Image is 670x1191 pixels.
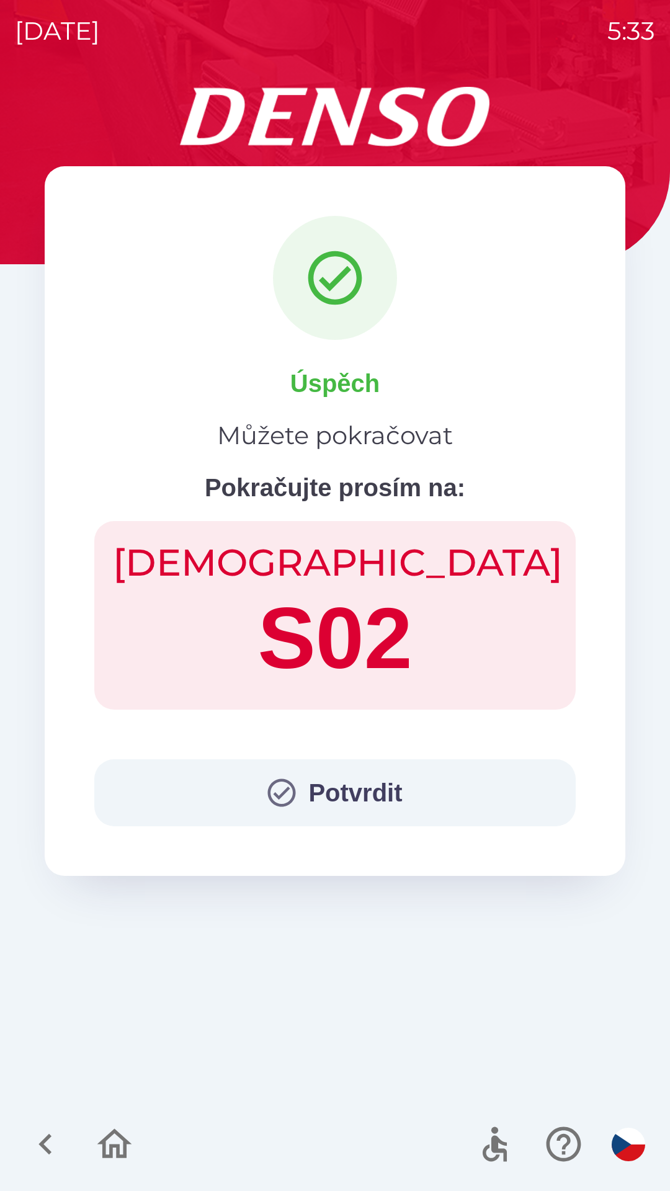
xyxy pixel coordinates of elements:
img: cs flag [612,1128,645,1161]
button: Potvrdit [94,759,576,826]
h2: [DEMOGRAPHIC_DATA] [113,540,557,586]
h1: S02 [113,586,557,691]
p: 5:33 [607,12,655,50]
p: Pokračujte prosím na: [205,469,465,506]
p: Můžete pokračovat [217,417,453,454]
img: Logo [45,87,625,146]
p: Úspěch [290,365,380,402]
p: [DATE] [15,12,100,50]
